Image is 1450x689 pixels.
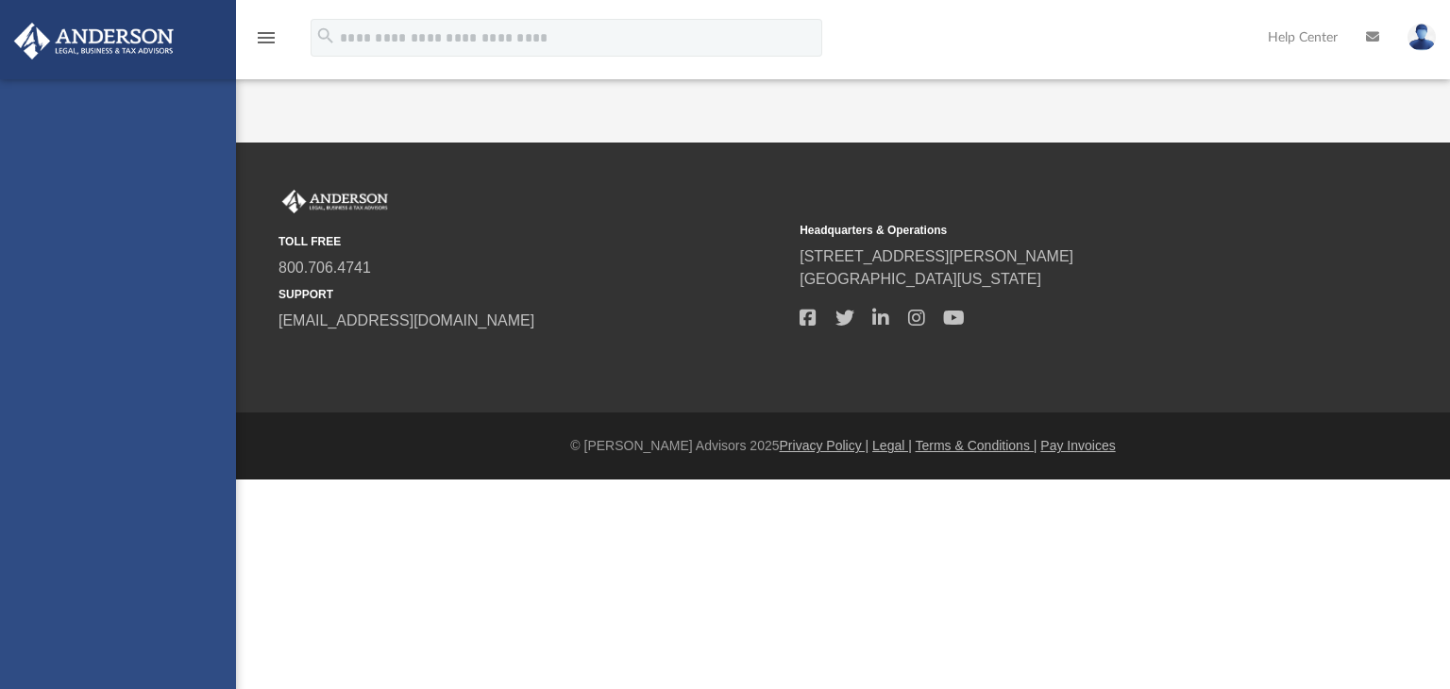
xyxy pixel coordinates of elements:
[1040,438,1115,453] a: Pay Invoices
[8,23,179,59] img: Anderson Advisors Platinum Portal
[278,286,786,303] small: SUPPORT
[315,25,336,46] i: search
[236,436,1450,456] div: © [PERSON_NAME] Advisors 2025
[780,438,869,453] a: Privacy Policy |
[800,248,1073,264] a: [STREET_ADDRESS][PERSON_NAME]
[800,271,1041,287] a: [GEOGRAPHIC_DATA][US_STATE]
[255,26,278,49] i: menu
[916,438,1037,453] a: Terms & Conditions |
[278,260,371,276] a: 800.706.4741
[1408,24,1436,51] img: User Pic
[278,312,534,328] a: [EMAIL_ADDRESS][DOMAIN_NAME]
[800,222,1307,239] small: Headquarters & Operations
[278,233,786,250] small: TOLL FREE
[278,190,392,214] img: Anderson Advisors Platinum Portal
[872,438,912,453] a: Legal |
[255,36,278,49] a: menu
